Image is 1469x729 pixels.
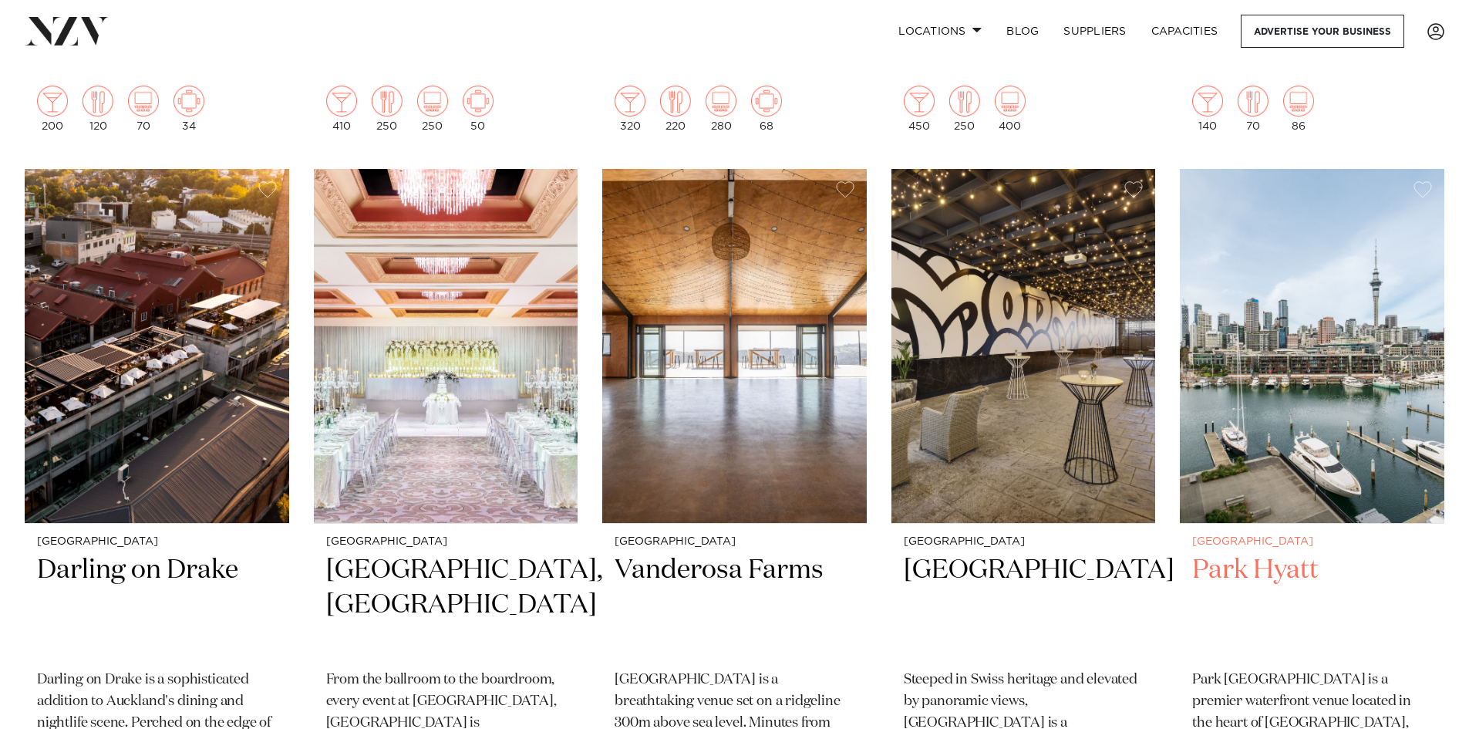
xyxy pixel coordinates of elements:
[417,86,448,132] div: 250
[83,86,113,116] img: dining.png
[326,536,566,548] small: [GEOGRAPHIC_DATA]
[904,553,1144,657] h2: [GEOGRAPHIC_DATA]
[326,86,357,132] div: 410
[37,536,277,548] small: [GEOGRAPHIC_DATA]
[660,86,691,116] img: dining.png
[1192,536,1432,548] small: [GEOGRAPHIC_DATA]
[372,86,403,132] div: 250
[1283,86,1314,132] div: 86
[615,86,645,132] div: 320
[1241,15,1404,48] a: Advertise your business
[1192,86,1223,116] img: cocktail.png
[949,86,980,116] img: dining.png
[751,86,782,116] img: meeting.png
[463,86,494,132] div: 50
[949,86,980,132] div: 250
[25,169,289,524] img: Aerial view of Darling on Drake
[615,86,645,116] img: cocktail.png
[37,553,277,657] h2: Darling on Drake
[1139,15,1231,48] a: Capacities
[128,86,159,116] img: theatre.png
[174,86,204,132] div: 34
[886,15,994,48] a: Locations
[1283,86,1314,116] img: theatre.png
[1238,86,1269,116] img: dining.png
[615,553,854,657] h2: Vanderosa Farms
[37,86,68,132] div: 200
[904,86,935,132] div: 450
[995,86,1026,116] img: theatre.png
[706,86,736,116] img: theatre.png
[660,86,691,132] div: 220
[326,86,357,116] img: cocktail.png
[1192,553,1432,657] h2: Park Hyatt
[463,86,494,116] img: meeting.png
[174,86,204,116] img: meeting.png
[83,86,113,132] div: 120
[904,86,935,116] img: cocktail.png
[1238,86,1269,132] div: 70
[751,86,782,132] div: 68
[615,536,854,548] small: [GEOGRAPHIC_DATA]
[372,86,403,116] img: dining.png
[128,86,159,132] div: 70
[417,86,448,116] img: theatre.png
[904,536,1144,548] small: [GEOGRAPHIC_DATA]
[37,86,68,116] img: cocktail.png
[1192,86,1223,132] div: 140
[995,86,1026,132] div: 400
[994,15,1051,48] a: BLOG
[1051,15,1138,48] a: SUPPLIERS
[326,553,566,657] h2: [GEOGRAPHIC_DATA], [GEOGRAPHIC_DATA]
[706,86,736,132] div: 280
[25,17,109,45] img: nzv-logo.png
